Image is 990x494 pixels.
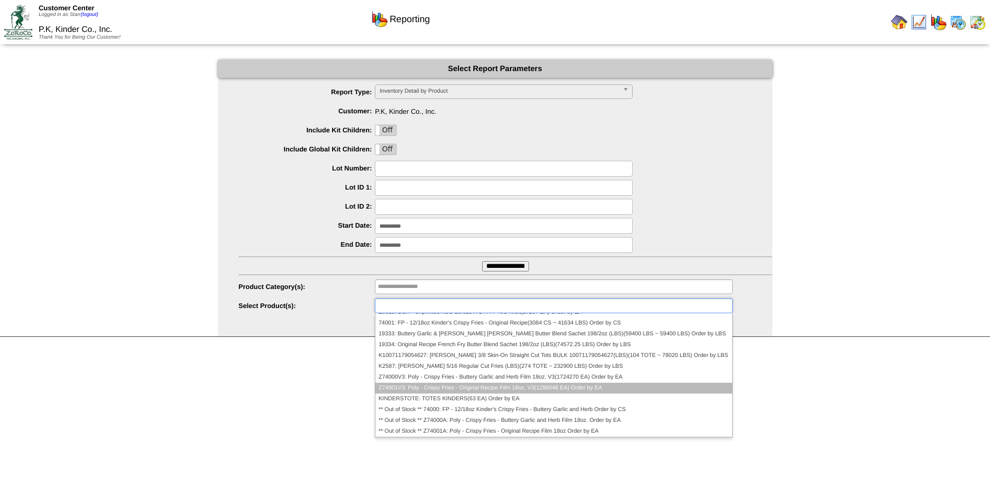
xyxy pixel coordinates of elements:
[239,302,375,310] label: Select Product(s):
[239,183,375,191] label: Lot ID 1:
[375,339,732,350] li: 19334: Original Recipe French Fry Butter Blend Sachet 198/2oz (LBS)(74572.25 LBS) Order by LBS
[911,14,927,30] img: line_graph.gif
[390,14,430,25] span: Reporting
[891,14,907,30] img: home.gif
[375,394,732,404] li: KINDERSTOTE: TOTES KINDERS(63 EA) Order by EA
[39,35,121,40] span: Thank You for Being Our Customer!
[375,404,732,415] li: ** Out of Stock ** 74000: FP - 12/18oz Kinder's Crispy Fries - Buttery Garlic and Herb Order by CS
[239,88,375,96] label: Report Type:
[81,12,98,18] a: (logout)
[239,104,772,115] span: P.K, Kinder Co., Inc.
[39,12,98,18] span: Logged in as Starr
[930,14,947,30] img: graph.gif
[218,60,772,78] div: Select Report Parameters
[375,372,732,383] li: Z74000V3: Poly - Crispy Fries - Buttery Garlic and Herb Film 18oz. V3(1724270 EA) Order by EA
[379,85,619,97] span: Inventory Detail by Product
[239,241,375,248] label: End Date:
[39,25,112,34] span: P.K, Kinder Co., Inc.
[375,318,732,329] li: 74001: FP - 12/18oz Kinder's Crispy Fries - Original Recipe(3084 CS ~ 41634 LBS) Order by CS
[239,126,375,134] label: Include Kit Children:
[375,125,397,136] div: OnOff
[375,383,732,394] li: Z74001V3: Poly - Crispy Fries - Original Recipe Film 18oz. V3(1298046 EA) Order by EA
[371,11,388,27] img: graph.gif
[950,14,966,30] img: calendarprod.gif
[375,144,396,155] label: Off
[375,415,732,426] li: ** Out of Stock ** Z74000A: Poly - Crispy Fries - Buttery Garlic and Herb Film 18oz. Order by EA
[375,350,732,361] li: K10071179054627: [PERSON_NAME] 3/8 Skin-On Straight Cut Tots BULK 10071179054627(LBS)(104 TOTE ~ ...
[375,125,396,135] label: Off
[375,426,732,437] li: ** Out of Stock ** Z74001A: Poly - Crispy Fries - Original Recipe Film 18oz Order by EA
[239,202,375,210] label: Lot ID 2:
[239,107,375,115] label: Customer:
[375,329,732,339] li: 19333: Buttery Garlic & [PERSON_NAME] [PERSON_NAME] Butter Blend Sachet 198/2oz (LBS)(59400 LBS ~...
[239,164,375,172] label: Lot Number:
[969,14,986,30] img: calendarinout.gif
[4,5,32,39] img: ZoRoCo_Logo(Green%26Foil)%20jpg.webp
[375,361,732,372] li: K2587: [PERSON_NAME] 5/16 Regular Cut Fries (LBS)(274 TOTE ~ 232900 LBS) Order by LBS
[375,144,397,155] div: OnOff
[239,222,375,229] label: Start Date:
[39,4,94,12] span: Customer Center
[239,283,375,291] label: Product Category(s):
[239,145,375,153] label: Include Global Kit Children:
